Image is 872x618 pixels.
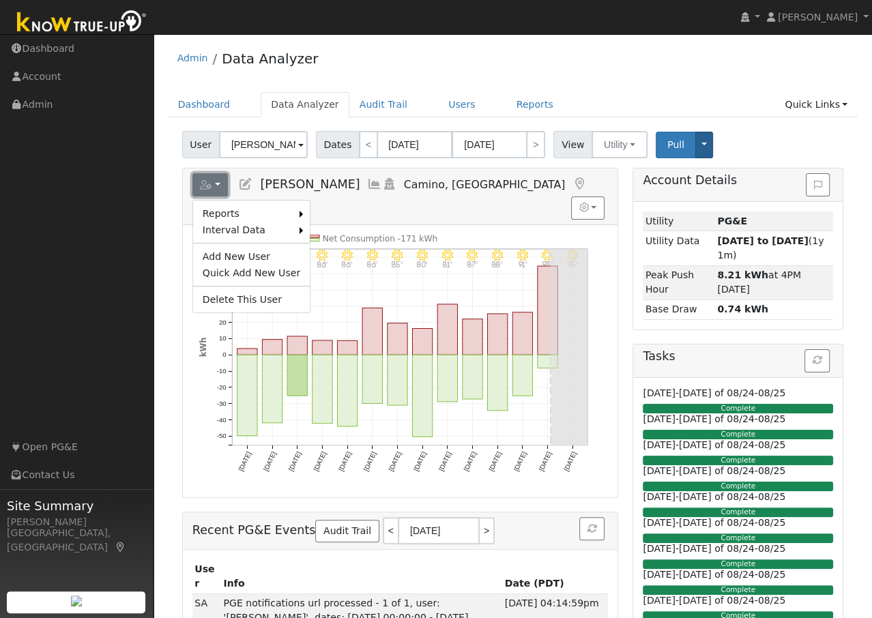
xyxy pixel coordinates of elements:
[261,92,349,117] a: Data Analyzer
[715,265,834,299] td: at 4PM [DATE]
[182,131,220,158] span: User
[467,250,478,261] i: 8/06 - Clear
[438,92,486,117] a: Users
[193,222,300,238] a: Interval Data
[7,526,146,555] div: [GEOGRAPHIC_DATA], [GEOGRAPHIC_DATA]
[115,542,127,553] a: Map
[337,450,353,472] text: [DATE]
[315,520,379,543] a: Audit Trail
[643,404,833,413] div: Complete
[287,336,307,355] rect: onclick=""
[437,261,457,267] p: 81°
[538,261,557,267] p: 93°
[480,517,495,544] a: >
[778,12,858,23] span: [PERSON_NAME]
[512,312,532,355] rect: onclick=""
[219,319,227,326] text: 20
[643,439,833,451] h6: [DATE]-[DATE] of 08/24-08/25
[193,248,310,265] a: Add New User
[643,387,833,399] h6: [DATE]-[DATE] of 08/24-08/25
[192,517,608,544] h5: Recent PG&E Events
[502,560,608,594] th: Date (PDT)
[774,92,858,117] a: Quick Links
[488,314,508,355] rect: onclick=""
[388,323,407,355] rect: onclick=""
[643,349,833,364] h5: Tasks
[643,559,833,569] div: Complete
[592,131,648,158] button: Utility
[643,265,714,299] td: Peak Push Hour
[488,355,508,411] rect: onclick=""
[667,139,684,150] span: Pull
[437,304,457,355] rect: onclick=""
[388,261,407,267] p: 85°
[492,250,503,261] i: 8/07 - Clear
[237,349,257,355] rect: onclick=""
[313,355,332,424] rect: onclick=""
[553,131,592,158] span: View
[717,304,768,314] strong: 0.74 kWh
[237,450,252,472] text: [DATE]
[193,265,310,281] a: Quick Add New User
[437,355,457,402] rect: onclick=""
[222,351,226,358] text: 0
[806,173,830,196] button: Issue History
[506,92,564,117] a: Reports
[337,355,357,426] rect: onclick=""
[643,456,833,465] div: Complete
[579,517,605,540] button: Refresh
[10,8,154,38] img: Know True-Up
[643,211,714,231] td: Utility
[216,367,226,374] text: -10
[643,231,714,265] td: Utility Data
[643,595,833,606] h6: [DATE]-[DATE] of 08/24-08/25
[517,250,528,261] i: 8/08 - Clear
[388,355,407,405] rect: onclick=""
[643,585,833,595] div: Complete
[317,250,328,261] i: 7/31 - Clear
[717,216,747,226] strong: ID: 17164708, authorized: 08/11/25
[221,560,502,594] th: Info
[643,533,833,543] div: Complete
[463,450,478,472] text: [DATE]
[643,507,833,517] div: Complete
[287,450,303,472] text: [DATE]
[323,234,438,244] text: Net Consumption -171 kWh
[404,178,566,191] span: Camino, [GEOGRAPHIC_DATA]
[463,261,482,267] p: 87°
[512,355,532,396] rect: onclick=""
[222,50,318,67] a: Data Analyzer
[313,261,332,267] p: 86°
[7,497,146,515] span: Site Summary
[656,132,696,158] button: Pull
[538,266,557,355] rect: onclick=""
[413,355,433,437] rect: onclick=""
[198,337,207,357] text: kWh
[512,450,528,472] text: [DATE]
[238,177,253,191] a: Edit User (35237)
[563,450,579,472] text: [DATE]
[643,543,833,555] h6: [DATE]-[DATE] of 08/24-08/25
[437,450,453,472] text: [DATE]
[237,355,257,436] rect: onclick=""
[643,173,833,188] h5: Account Details
[387,450,403,472] text: [DATE]
[463,355,482,399] rect: onclick=""
[337,340,357,355] rect: onclick=""
[643,430,833,439] div: Complete
[542,250,553,261] i: 8/09 - Clear
[349,92,418,117] a: Audit Trail
[216,432,226,440] text: -50
[367,177,382,191] a: Multi-Series Graph
[168,92,241,117] a: Dashboard
[219,334,227,342] text: 10
[287,355,307,396] rect: onclick=""
[717,235,808,246] strong: [DATE] to [DATE]
[412,450,428,472] text: [DATE]
[260,177,360,191] span: [PERSON_NAME]
[538,355,557,368] rect: onclick=""
[383,517,398,544] a: <
[413,328,433,355] rect: onclick=""
[367,250,378,261] i: 8/02 - Clear
[193,291,310,308] a: Delete This User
